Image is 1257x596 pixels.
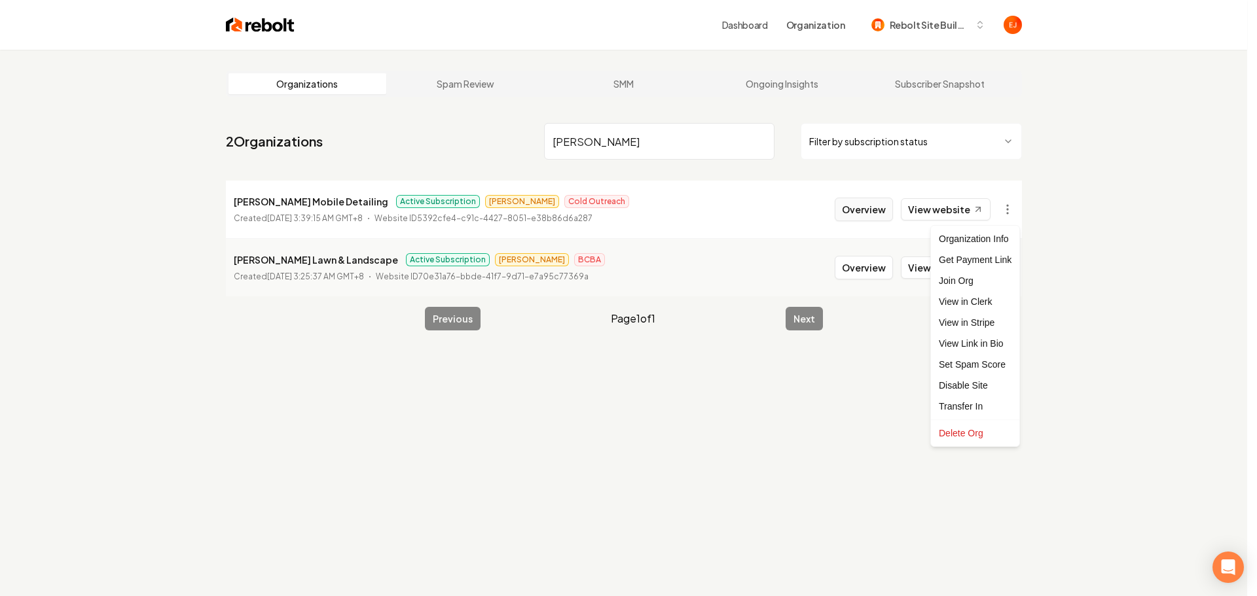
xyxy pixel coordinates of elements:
a: View in Stripe [934,312,1017,333]
div: Delete Org [934,423,1017,444]
a: View in Clerk [934,291,1017,312]
div: Join Org [934,270,1017,291]
div: Organization Info [934,228,1017,249]
div: Disable Site [934,375,1017,396]
div: Transfer In [934,396,1017,417]
a: View Link in Bio [934,333,1017,354]
div: Get Payment Link [934,249,1017,270]
div: Set Spam Score [934,354,1017,375]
